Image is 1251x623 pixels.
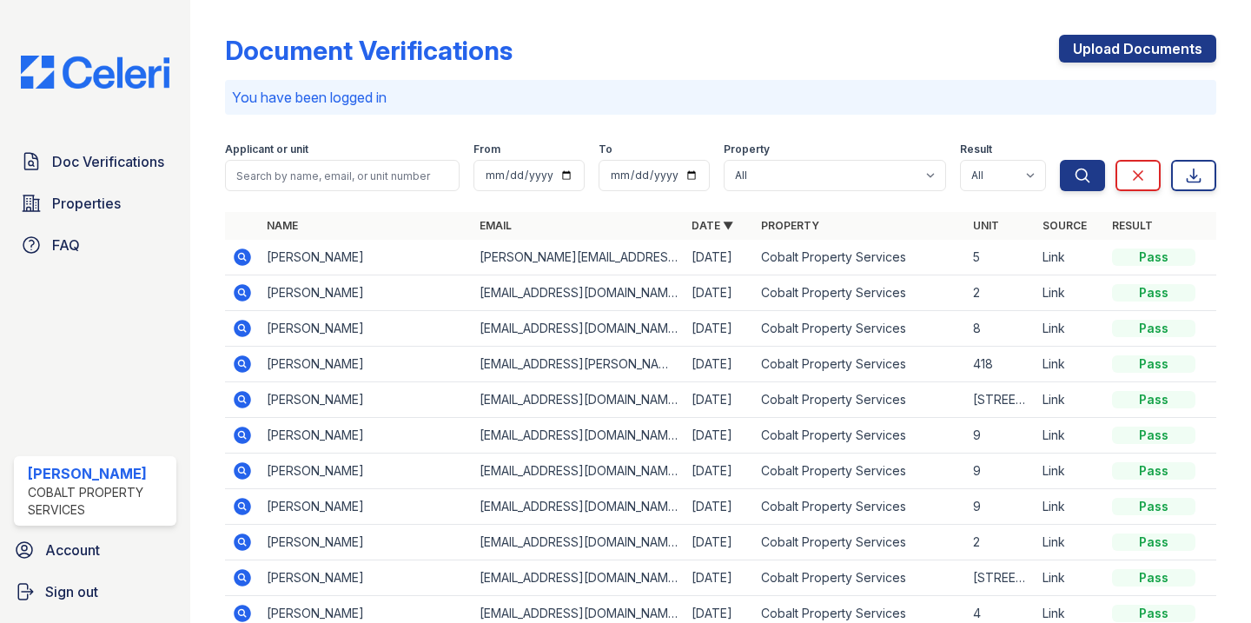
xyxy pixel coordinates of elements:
[473,275,685,311] td: [EMAIL_ADDRESS][DOMAIN_NAME]
[473,418,685,454] td: [EMAIL_ADDRESS][DOMAIN_NAME]
[473,525,685,560] td: [EMAIL_ADDRESS][DOMAIN_NAME]
[260,525,472,560] td: [PERSON_NAME]
[1112,355,1195,373] div: Pass
[260,418,472,454] td: [PERSON_NAME]
[1112,569,1195,587] div: Pass
[14,186,176,221] a: Properties
[1036,560,1105,596] td: Link
[685,525,754,560] td: [DATE]
[260,347,472,382] td: [PERSON_NAME]
[52,151,164,172] span: Doc Verifications
[28,484,169,519] div: Cobalt Property Services
[966,418,1036,454] td: 9
[232,87,1209,108] p: You have been logged in
[966,275,1036,311] td: 2
[1112,249,1195,266] div: Pass
[685,240,754,275] td: [DATE]
[754,311,966,347] td: Cobalt Property Services
[754,418,966,454] td: Cobalt Property Services
[1112,391,1195,408] div: Pass
[225,35,513,66] div: Document Verifications
[966,382,1036,418] td: [STREET_ADDRESS][PERSON_NAME]
[473,382,685,418] td: [EMAIL_ADDRESS][DOMAIN_NAME]
[473,142,500,156] label: From
[45,540,100,560] span: Account
[1112,284,1195,302] div: Pass
[966,240,1036,275] td: 5
[260,311,472,347] td: [PERSON_NAME]
[724,142,770,156] label: Property
[966,525,1036,560] td: 2
[1112,498,1195,515] div: Pass
[260,275,472,311] td: [PERSON_NAME]
[260,454,472,489] td: [PERSON_NAME]
[685,382,754,418] td: [DATE]
[473,560,685,596] td: [EMAIL_ADDRESS][DOMAIN_NAME]
[7,574,183,609] a: Sign out
[1036,418,1105,454] td: Link
[260,560,472,596] td: [PERSON_NAME]
[685,418,754,454] td: [DATE]
[685,311,754,347] td: [DATE]
[260,240,472,275] td: [PERSON_NAME]
[260,382,472,418] td: [PERSON_NAME]
[1112,534,1195,551] div: Pass
[966,560,1036,596] td: [STREET_ADDRESS]
[473,240,685,275] td: [PERSON_NAME][EMAIL_ADDRESS][DOMAIN_NAME]
[1112,427,1195,444] div: Pass
[599,142,612,156] label: To
[754,454,966,489] td: Cobalt Property Services
[754,240,966,275] td: Cobalt Property Services
[7,56,183,89] img: CE_Logo_Blue-a8612792a0a2168367f1c8372b55b34899dd931a85d93a1a3d3e32e68fde9ad4.png
[960,142,992,156] label: Result
[1112,462,1195,480] div: Pass
[1036,382,1105,418] td: Link
[761,219,819,232] a: Property
[45,581,98,602] span: Sign out
[966,489,1036,525] td: 9
[685,347,754,382] td: [DATE]
[473,454,685,489] td: [EMAIL_ADDRESS][DOMAIN_NAME]
[685,454,754,489] td: [DATE]
[754,382,966,418] td: Cobalt Property Services
[685,275,754,311] td: [DATE]
[966,311,1036,347] td: 8
[1036,311,1105,347] td: Link
[1112,320,1195,337] div: Pass
[1112,219,1153,232] a: Result
[28,463,169,484] div: [PERSON_NAME]
[685,560,754,596] td: [DATE]
[225,160,460,191] input: Search by name, email, or unit number
[685,489,754,525] td: [DATE]
[260,489,472,525] td: [PERSON_NAME]
[473,347,685,382] td: [EMAIL_ADDRESS][PERSON_NAME][DOMAIN_NAME]
[1036,454,1105,489] td: Link
[754,489,966,525] td: Cobalt Property Services
[267,219,298,232] a: Name
[473,489,685,525] td: [EMAIL_ADDRESS][DOMAIN_NAME]
[473,311,685,347] td: [EMAIL_ADDRESS][DOMAIN_NAME]
[754,525,966,560] td: Cobalt Property Services
[1036,525,1105,560] td: Link
[1036,240,1105,275] td: Link
[1042,219,1087,232] a: Source
[1059,35,1216,63] a: Upload Documents
[52,235,80,255] span: FAQ
[966,454,1036,489] td: 9
[966,347,1036,382] td: 418
[225,142,308,156] label: Applicant or unit
[14,228,176,262] a: FAQ
[754,347,966,382] td: Cobalt Property Services
[692,219,733,232] a: Date ▼
[1112,605,1195,622] div: Pass
[14,144,176,179] a: Doc Verifications
[754,275,966,311] td: Cobalt Property Services
[1036,275,1105,311] td: Link
[52,193,121,214] span: Properties
[1036,347,1105,382] td: Link
[1036,489,1105,525] td: Link
[754,560,966,596] td: Cobalt Property Services
[973,219,999,232] a: Unit
[7,533,183,567] a: Account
